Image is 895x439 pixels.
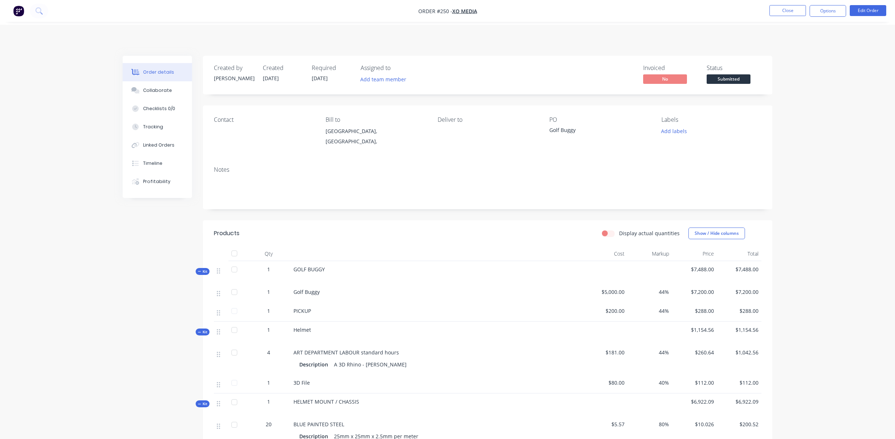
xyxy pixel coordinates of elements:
[675,265,714,273] span: $7,488.00
[263,65,303,71] div: Created
[293,398,359,405] span: HELMET MOUNT / CHASSIS
[267,307,270,315] span: 1
[123,81,192,100] button: Collaborate
[585,288,625,296] span: $5,000.00
[657,126,691,136] button: Add labels
[707,74,750,85] button: Submitted
[196,400,210,407] div: Kit
[717,246,762,261] div: Total
[214,65,254,71] div: Created by
[214,229,239,238] div: Products
[267,349,270,356] span: 4
[720,288,759,296] span: $7,200.00
[196,329,210,335] div: Kit
[720,379,759,386] span: $112.00
[326,116,426,123] div: Bill to
[675,379,714,386] span: $112.00
[312,65,352,71] div: Required
[266,420,272,428] span: 20
[361,65,434,71] div: Assigned to
[720,349,759,356] span: $1,042.56
[630,379,669,386] span: 40%
[267,288,270,296] span: 1
[247,246,291,261] div: Qty
[585,307,625,315] span: $200.00
[361,74,410,84] button: Add team member
[720,265,759,273] span: $7,488.00
[293,307,311,314] span: PICKUP
[123,100,192,118] button: Checklists 0/0
[293,421,344,428] span: BLUE PAINTED STEEL
[326,126,426,149] div: [GEOGRAPHIC_DATA], [GEOGRAPHIC_DATA],
[293,379,310,386] span: 3D File
[870,414,888,432] iframe: Intercom live chat
[293,349,399,356] span: ART DEPARTMENT LABOUR standard hours
[707,74,750,83] span: Submitted
[630,307,669,315] span: 44%
[123,118,192,136] button: Tracking
[198,329,207,335] span: Kit
[143,105,175,112] div: Checklists 0/0
[643,65,698,71] div: Invoiced
[675,307,714,315] span: $288.00
[675,288,714,296] span: $7,200.00
[585,420,625,428] span: $5.57
[331,359,410,370] div: A 3D Rhino - [PERSON_NAME]
[123,154,192,172] button: Timeline
[293,288,320,295] span: Golf Buggy
[196,268,210,275] div: Kit
[123,136,192,154] button: Linked Orders
[438,116,538,123] div: Deliver to
[198,269,207,274] span: Kit
[630,288,669,296] span: 44%
[707,65,761,71] div: Status
[267,326,270,334] span: 1
[267,398,270,405] span: 1
[583,246,627,261] div: Cost
[661,116,761,123] div: Labels
[143,178,170,185] div: Profitability
[549,116,649,123] div: PO
[143,69,174,75] div: Order details
[143,142,174,148] div: Linked Orders
[627,246,672,261] div: Markup
[293,266,325,273] span: GOLF BUGGY
[585,349,625,356] span: $181.00
[643,74,687,83] span: No
[630,420,669,428] span: 80%
[720,398,759,405] span: $6,922.09
[585,379,625,386] span: $80.00
[299,359,331,370] div: Description
[143,87,172,94] div: Collaborate
[123,63,192,81] button: Order details
[357,74,410,84] button: Add team member
[326,126,426,147] div: [GEOGRAPHIC_DATA], [GEOGRAPHIC_DATA],
[619,229,680,237] label: Display actual quantities
[267,265,270,273] span: 1
[549,126,641,136] div: Golf Buggy
[214,166,761,173] div: Notes
[267,379,270,386] span: 1
[123,172,192,191] button: Profitability
[630,349,669,356] span: 44%
[720,326,759,334] span: $1,154.56
[688,228,745,239] button: Show / Hide columns
[720,420,759,428] span: $200.52
[198,401,207,407] span: Kit
[293,326,311,333] span: Helmet
[263,75,279,82] span: [DATE]
[312,75,328,82] span: [DATE]
[214,74,254,82] div: [PERSON_NAME]
[672,246,717,261] div: Price
[143,124,163,130] div: Tracking
[143,160,162,167] div: Timeline
[675,326,714,334] span: $1,154.56
[675,398,714,405] span: $6,922.09
[675,349,714,356] span: $260.64
[720,307,759,315] span: $288.00
[214,116,314,123] div: Contact
[675,420,714,428] span: $10.026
